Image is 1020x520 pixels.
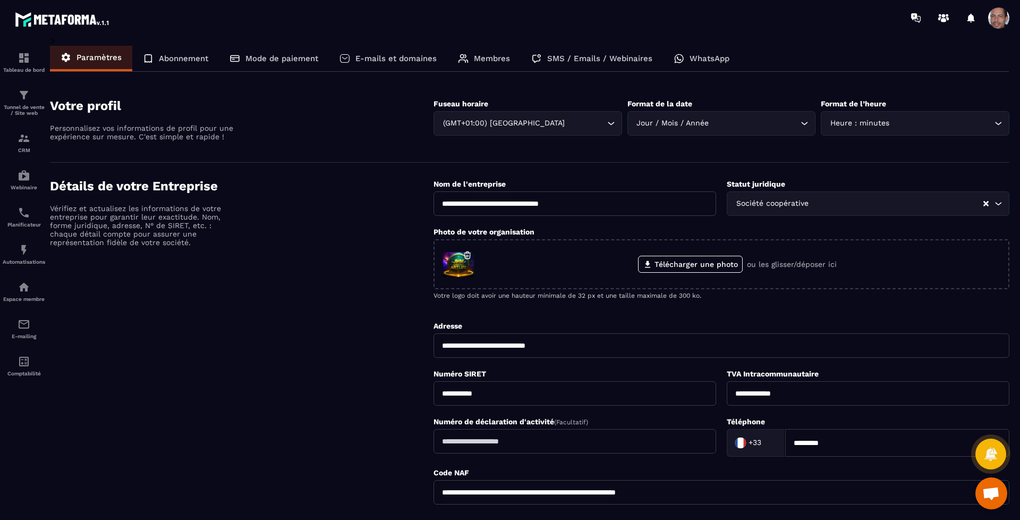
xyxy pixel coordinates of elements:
[18,206,30,219] img: scheduler
[711,118,798,129] input: Search for option
[3,236,45,273] a: automationsautomationsAutomatisations
[245,54,318,63] p: Mode de paiement
[747,260,837,269] p: ou les glisser/déposer ici
[18,89,30,102] img: formation
[3,222,45,228] p: Planificateur
[975,477,1007,509] a: Ouvrir le chat
[159,54,208,63] p: Abonnement
[3,124,45,161] a: formationformationCRM
[440,118,567,129] span: (GMT+01:00) [GEOGRAPHIC_DATA]
[727,191,1009,216] div: Search for option
[18,355,30,368] img: accountant
[3,184,45,190] p: Webinaire
[3,44,45,81] a: formationformationTableau de bord
[18,281,30,293] img: automations
[690,54,729,63] p: WhatsApp
[727,429,785,457] div: Search for option
[433,292,1009,299] p: Votre logo doit avoir une hauteur minimale de 32 px et une taille maximale de 300 ko.
[3,104,45,116] p: Tunnel de vente / Site web
[547,54,652,63] p: SMS / Emails / Webinaires
[3,67,45,73] p: Tableau de bord
[3,296,45,302] p: Espace membre
[727,180,785,188] label: Statut juridique
[18,318,30,331] img: email
[18,244,30,256] img: automations
[828,118,891,129] span: Heure : minutes
[3,81,45,124] a: formationformationTunnel de vente / Site web
[749,438,761,448] span: +33
[891,118,992,129] input: Search for option
[50,204,236,247] p: Vérifiez et actualisez les informations de votre entreprise pour garantir leur exactitude. Nom, f...
[3,147,45,153] p: CRM
[50,124,236,141] p: Personnalisez vos informations de profil pour une expérience sur mesure. C'est simple et rapide !
[433,370,486,378] label: Numéro SIRET
[3,371,45,376] p: Comptabilité
[3,259,45,265] p: Automatisations
[433,180,506,188] label: Nom de l'entreprise
[355,54,437,63] p: E-mails et domaines
[50,179,433,194] h4: Détails de votre Entreprise
[433,99,488,108] label: Fuseau horaire
[3,161,45,198] a: automationsautomationsWebinaire
[627,99,692,108] label: Format de la date
[18,52,30,64] img: formation
[3,333,45,339] p: E-mailing
[811,198,982,209] input: Search for option
[18,132,30,145] img: formation
[567,118,605,129] input: Search for option
[433,468,469,477] label: Code NAF
[730,432,751,454] img: Country Flag
[3,310,45,347] a: emailemailE-mailing
[727,417,765,426] label: Téléphone
[821,99,886,108] label: Format de l’heure
[727,370,819,378] label: TVA Intracommunautaire
[433,417,588,426] label: Numéro de déclaration d'activité
[18,169,30,182] img: automations
[554,418,588,426] span: (Facultatif)
[983,200,989,208] button: Clear Selected
[3,273,45,310] a: automationsautomationsEspace membre
[638,256,743,273] label: Télécharger une photo
[433,111,622,136] div: Search for option
[634,118,711,129] span: Jour / Mois / Année
[763,435,774,451] input: Search for option
[15,10,110,29] img: logo
[821,111,1009,136] div: Search for option
[474,54,510,63] p: Membres
[627,111,816,136] div: Search for option
[50,98,433,113] h4: Votre profil
[76,53,122,62] p: Paramètres
[734,198,811,209] span: Société coopérative
[433,322,462,330] label: Adresse
[3,347,45,384] a: accountantaccountantComptabilité
[433,228,534,236] label: Photo de votre organisation
[3,198,45,236] a: schedulerschedulerPlanificateur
